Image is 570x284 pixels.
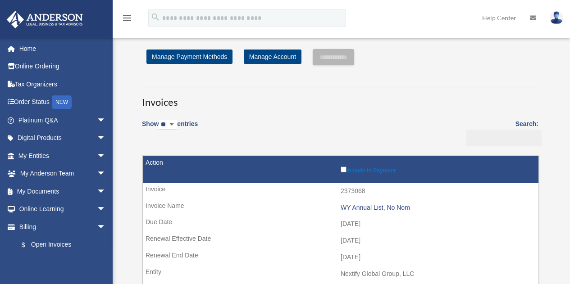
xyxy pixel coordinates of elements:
[6,111,119,129] a: Platinum Q&Aarrow_drop_down
[97,111,115,130] span: arrow_drop_down
[6,58,119,76] a: Online Ordering
[143,232,538,249] td: [DATE]
[142,87,538,109] h3: Invoices
[52,95,72,109] div: NEW
[6,165,119,183] a: My Anderson Teamarrow_drop_down
[341,167,347,172] input: Include in Payment
[97,218,115,236] span: arrow_drop_down
[142,118,198,139] label: Show entries
[159,120,177,130] select: Showentries
[122,13,132,23] i: menu
[244,50,301,64] a: Manage Account
[143,216,538,233] td: [DATE]
[6,200,119,218] a: Online Learningarrow_drop_down
[550,11,563,24] img: User Pic
[6,182,119,200] a: My Documentsarrow_drop_down
[143,249,538,266] td: [DATE]
[341,204,534,212] div: WY Annual List, No Nom
[466,130,542,147] input: Search:
[143,183,538,200] td: 2373068
[97,182,115,201] span: arrow_drop_down
[6,40,119,58] a: Home
[6,218,115,236] a: Billingarrow_drop_down
[97,165,115,183] span: arrow_drop_down
[143,266,538,283] td: Nextify Global Group, LLC
[6,93,119,112] a: Order StatusNEW
[341,165,534,174] label: Include in Payment
[6,129,119,147] a: Digital Productsarrow_drop_down
[122,16,132,23] a: menu
[146,50,233,64] a: Manage Payment Methods
[97,200,115,219] span: arrow_drop_down
[97,147,115,165] span: arrow_drop_down
[463,118,538,146] label: Search:
[27,239,31,251] span: $
[13,236,110,254] a: $Open Invoices
[4,11,86,28] img: Anderson Advisors Platinum Portal
[97,129,115,148] span: arrow_drop_down
[6,75,119,93] a: Tax Organizers
[6,147,119,165] a: My Entitiesarrow_drop_down
[150,12,160,22] i: search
